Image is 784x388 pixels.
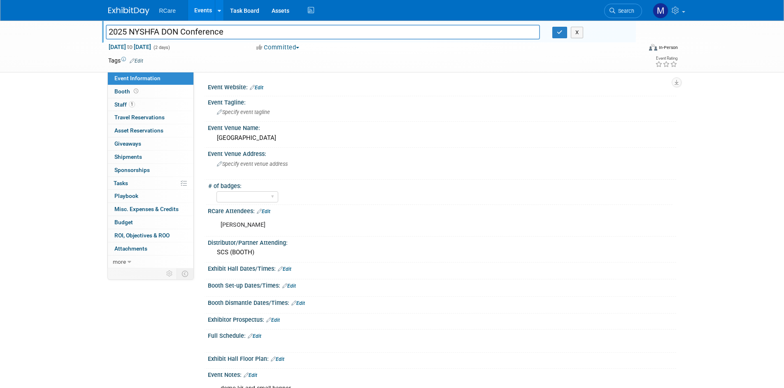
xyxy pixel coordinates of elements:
a: Edit [271,356,284,362]
div: RCare Attendees: [208,205,676,216]
a: Edit [282,283,296,289]
div: Exhibitor Prospectus: [208,314,676,324]
div: # of badges: [208,180,672,190]
div: Event Notes: [208,369,676,379]
span: Specify event tagline [217,109,270,115]
a: Budget [108,216,193,229]
a: Edit [248,333,261,339]
div: [PERSON_NAME] [215,217,586,233]
div: Event Format [593,43,678,55]
a: Edit [257,209,270,214]
div: SCS (BOOTH) [214,246,670,259]
span: RCare [159,7,176,14]
a: Edit [250,85,263,91]
a: Playbook [108,190,193,202]
td: Toggle Event Tabs [177,268,193,279]
a: Giveaways [108,137,193,150]
a: Misc. Expenses & Credits [108,203,193,216]
span: Event Information [114,75,161,81]
span: Playbook [114,193,138,199]
span: Attachments [114,245,147,252]
div: Event Rating [655,56,677,60]
a: Asset Reservations [108,124,193,137]
td: Tags [108,56,143,65]
span: Search [615,8,634,14]
a: Tasks [108,177,193,190]
td: Personalize Event Tab Strip [163,268,177,279]
button: X [571,27,584,38]
div: Full Schedule: [208,330,676,340]
div: Booth Dismantle Dates/Times: [208,297,676,307]
a: Search [604,4,642,18]
div: Exhibit Hall Dates/Times: [208,263,676,273]
span: to [126,44,134,50]
span: Staff [114,101,135,108]
span: (2 days) [153,45,170,50]
div: Booth Set-up Dates/Times: [208,279,676,290]
a: Edit [130,58,143,64]
a: more [108,256,193,268]
span: Shipments [114,153,142,160]
a: Edit [278,266,291,272]
div: Exhibit Hall Floor Plan: [208,353,676,363]
span: Tasks [114,180,128,186]
div: In-Person [658,44,678,51]
div: Event Tagline: [208,96,676,107]
span: 1 [129,101,135,107]
span: Booth not reserved yet [132,88,140,94]
button: Committed [254,43,302,52]
a: Sponsorships [108,164,193,177]
a: ROI, Objectives & ROO [108,229,193,242]
span: Sponsorships [114,167,150,173]
span: more [113,258,126,265]
span: [DATE] [DATE] [108,43,151,51]
span: Asset Reservations [114,127,163,134]
a: Booth [108,85,193,98]
img: ExhibitDay [108,7,149,15]
a: Edit [291,300,305,306]
span: Booth [114,88,140,95]
div: Event Venue Name: [208,122,676,132]
a: Event Information [108,72,193,85]
span: Giveaways [114,140,141,147]
img: Format-Inperson.png [649,44,657,51]
div: Event Website: [208,81,676,92]
span: Specify event venue address [217,161,288,167]
img: Mila Vasquez [653,3,668,19]
a: Travel Reservations [108,111,193,124]
div: Distributor/Partner Attending: [208,237,676,247]
a: Edit [244,372,257,378]
a: Staff1 [108,98,193,111]
div: [GEOGRAPHIC_DATA] [214,132,670,144]
span: Misc. Expenses & Credits [114,206,179,212]
span: Budget [114,219,133,225]
a: Shipments [108,151,193,163]
a: Attachments [108,242,193,255]
a: Edit [266,317,280,323]
div: Event Venue Address: [208,148,676,158]
span: ROI, Objectives & ROO [114,232,170,239]
span: Travel Reservations [114,114,165,121]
